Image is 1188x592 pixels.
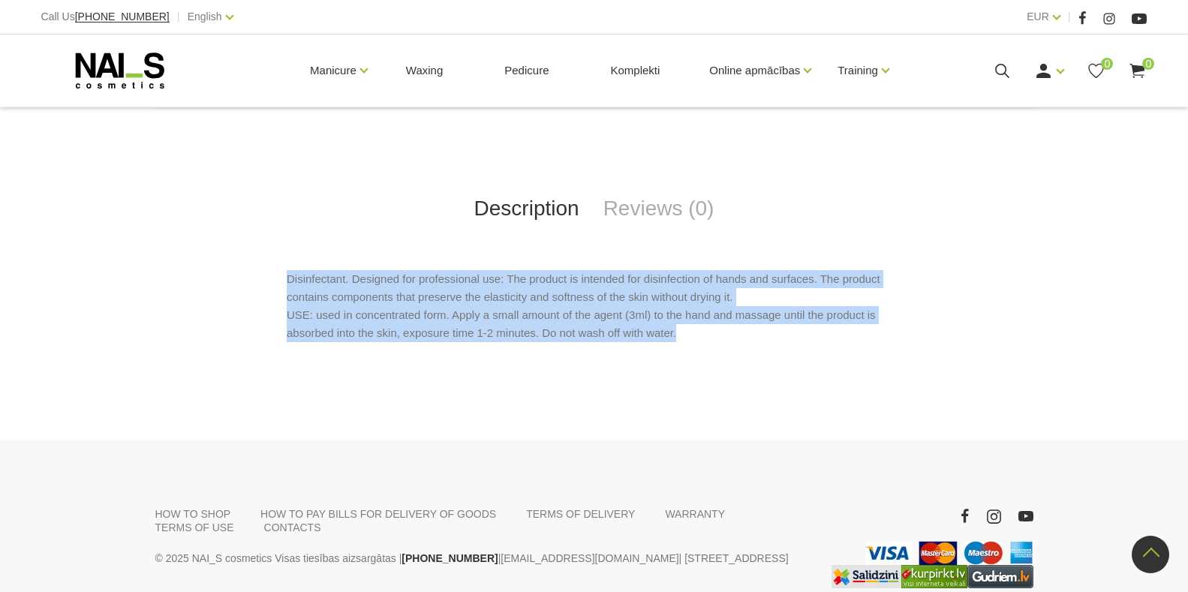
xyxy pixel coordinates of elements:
img: Labākā cena interneta veikalos - Samsung, Cena, iPhone, Mobilie telefoni [832,565,901,588]
a: Reviews (0) [591,184,726,233]
span: 0 [1101,58,1113,70]
a: CONTACTS [264,521,321,534]
a: Training [838,41,878,101]
a: 0 [1128,62,1147,80]
a: Manicure [310,41,356,101]
a: HOW TO SHOP [155,507,231,521]
a: Komplekti [598,35,672,107]
a: [PHONE_NUMBER] [75,11,170,23]
img: Lielākais Latvijas interneta veikalu preču meklētājs [901,565,967,588]
a: WARRANTY [665,507,725,521]
a: Waxing [394,35,455,107]
a: EUR [1027,8,1049,26]
p: Disinfectant. Designed for professional use: The product is intended for disinfection of hands an... [287,270,901,342]
a: HOW TO PAY BILLS FOR DELIVERY OF GOODS [260,507,496,521]
span: | [1068,8,1071,26]
a: [EMAIL_ADDRESS][DOMAIN_NAME] [501,549,678,567]
a: Online apmācības [709,41,800,101]
a: https://www.gudriem.lv/veikali/lv [967,565,1033,588]
a: Pedicure [492,35,561,107]
a: Description [462,184,591,233]
a: English [188,8,222,26]
a: 0 [1087,62,1105,80]
div: Call Us [41,8,170,26]
span: 0 [1142,58,1154,70]
span: | [177,8,180,26]
a: TERMS OF USE [155,521,234,534]
p: © 2025 NAI_S cosmetics Visas tiesības aizsargātas | | | [STREET_ADDRESS] [155,549,808,567]
img: www.gudriem.lv/veikali/lv [967,565,1033,588]
a: TERMS OF DELIVERY [526,507,635,521]
a: [PHONE_NUMBER] [402,549,498,567]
